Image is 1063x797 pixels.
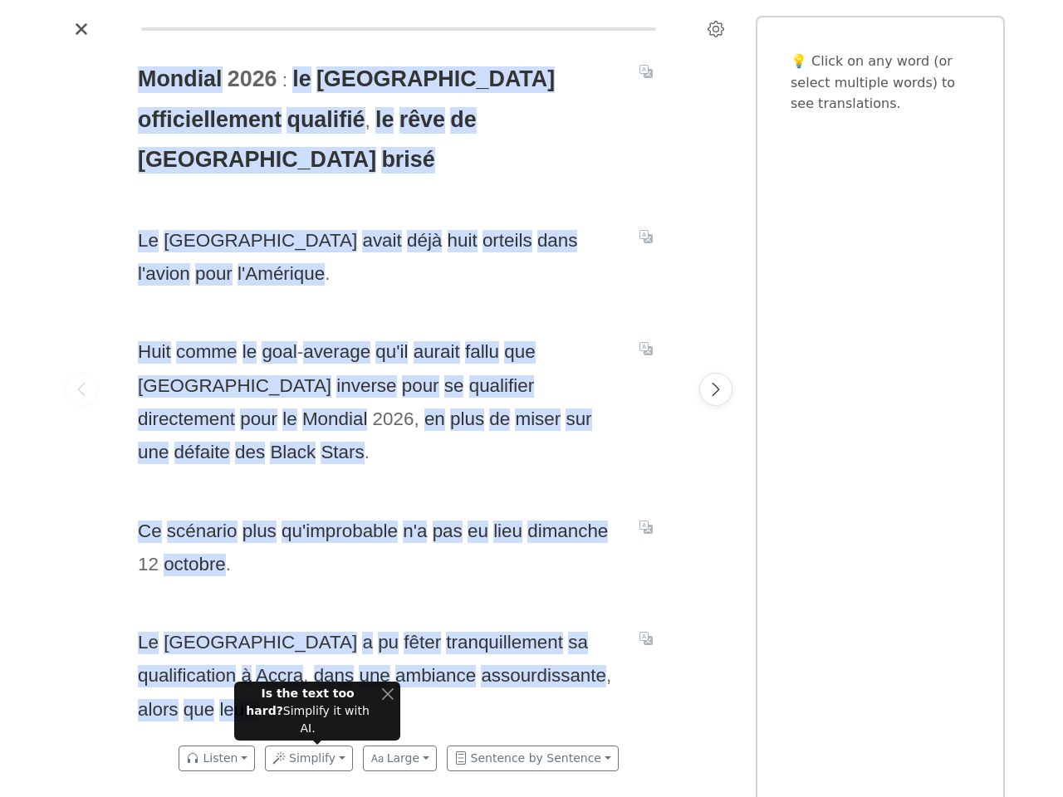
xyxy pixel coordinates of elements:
span: qu'improbable [282,521,398,543]
span: [GEOGRAPHIC_DATA] [164,230,357,252]
button: Close [68,16,95,42]
span: . [365,442,370,462]
span: directement [138,408,235,431]
span: l'Amérique [238,263,325,286]
span: de [489,408,510,431]
button: Translate sentence [633,628,659,648]
span: Mondial [302,408,367,431]
span: octobre [164,554,226,576]
span: l'avion [138,263,190,286]
span: alors [138,699,179,721]
span: Ce [138,521,162,543]
span: comme [176,341,237,364]
span: [GEOGRAPHIC_DATA] [138,147,376,174]
span: rêve [399,107,445,134]
span: de [450,107,476,134]
button: Close [381,685,394,702]
span: des [235,442,265,464]
div: Simplify it with AI. [241,685,375,737]
span: Stars [321,442,364,464]
span: déjà [407,230,442,252]
span: le [282,408,296,431]
span: scénario [167,521,238,543]
span: goal [262,341,296,364]
span: qualifié [287,107,365,134]
button: Translate sentence [633,227,659,247]
span: , [606,665,611,686]
span: pu [378,632,399,654]
span: brisé [381,147,434,174]
span: [GEOGRAPHIC_DATA] [138,375,331,398]
span: miser [515,408,561,431]
span: avait [362,230,401,252]
span: aurait [414,341,460,364]
div: Reading progress [141,27,656,31]
span: : [282,70,287,90]
span: inverse [336,375,396,398]
span: une [359,665,389,687]
span: le [292,66,311,93]
span: qualifier [469,375,534,398]
span: en [424,408,445,431]
button: Settings [703,16,729,42]
span: le [242,341,257,364]
button: Large [363,746,437,771]
span: qualification [138,665,236,687]
button: Sentence by Sentence [447,746,619,771]
span: que [184,699,214,721]
span: Huit [138,341,171,364]
span: Mondial [138,66,223,93]
p: 💡 Click on any word (or select multiple words) to see translations. [791,51,970,115]
span: ambiance [395,665,476,687]
span: à [242,665,252,687]
button: Translate sentence [633,61,659,81]
span: huit [448,230,478,252]
span: une [138,442,169,464]
span: 2026 [228,66,277,93]
button: Translate sentence [633,338,659,358]
span: , [365,110,370,131]
span: , [303,665,308,686]
span: sa [568,632,588,654]
span: pour [402,375,439,398]
span: eu [468,521,488,543]
span: pour [195,263,233,286]
span: average [303,341,370,364]
span: défaite [174,442,230,464]
span: sur [566,408,591,431]
span: 12 [138,554,159,576]
span: [GEOGRAPHIC_DATA] [164,632,357,654]
span: leurs [219,699,260,721]
button: Previous page [65,373,98,406]
span: Le [138,230,159,252]
span: qu'il [375,341,408,364]
span: , [414,408,419,429]
span: 2026 [373,408,414,431]
span: officiellement [138,107,282,134]
span: n'a [403,521,427,543]
button: Next page [699,373,732,406]
span: orteils [483,230,532,252]
button: Listen [179,746,255,771]
span: pour [240,408,277,431]
span: . [325,263,330,284]
span: fallu [465,341,499,364]
span: plus [242,521,277,543]
span: a [362,632,372,654]
span: que [504,341,535,364]
span: pas [433,521,463,543]
span: - [297,341,303,362]
button: Translate sentence [633,516,659,536]
span: se [444,375,464,398]
span: dimanche [527,521,608,543]
span: plus [450,408,484,431]
span: [GEOGRAPHIC_DATA] [316,66,555,93]
span: fêter [404,632,441,654]
span: Le [138,632,159,654]
span: . [226,554,231,575]
span: tranquillement [446,632,563,654]
strong: Is the text too hard? [246,687,354,717]
span: Black [270,442,316,464]
span: dans [314,665,355,687]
